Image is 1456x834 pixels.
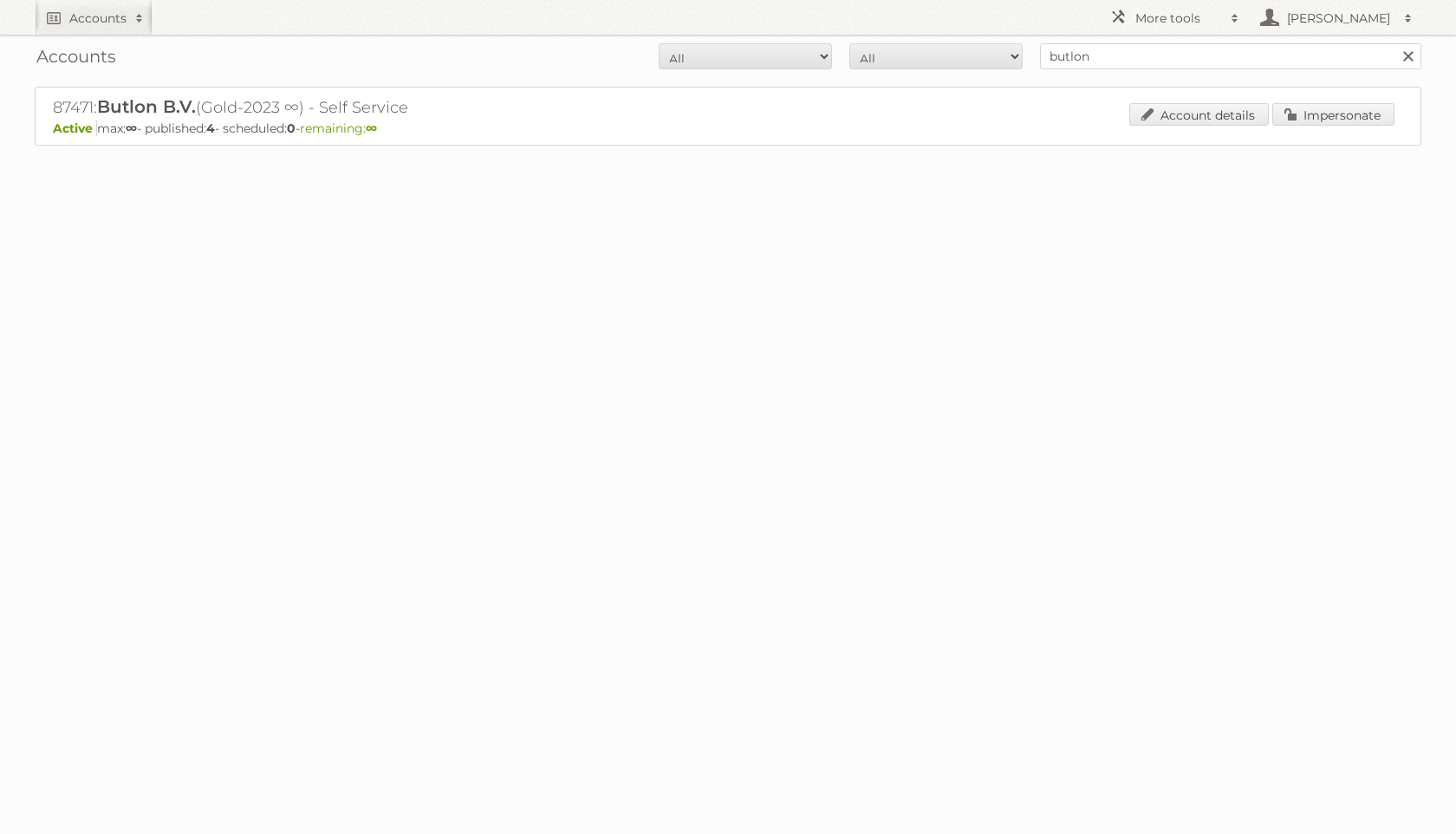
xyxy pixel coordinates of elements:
[300,121,377,136] span: remaining:
[1135,10,1222,27] h2: More tools
[1272,103,1394,126] a: Impersonate
[69,10,127,27] h2: Accounts
[206,121,215,136] strong: 4
[97,96,196,117] span: Butlon B.V.
[1129,103,1269,126] a: Account details
[53,121,1403,136] p: max: - published: - scheduled: -
[1283,10,1395,27] h2: [PERSON_NAME]
[126,121,137,136] strong: ∞
[53,96,660,119] h2: 87471: (Gold-2023 ∞) - Self Service
[366,121,377,136] strong: ∞
[53,121,97,136] span: Active
[287,121,296,136] strong: 0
